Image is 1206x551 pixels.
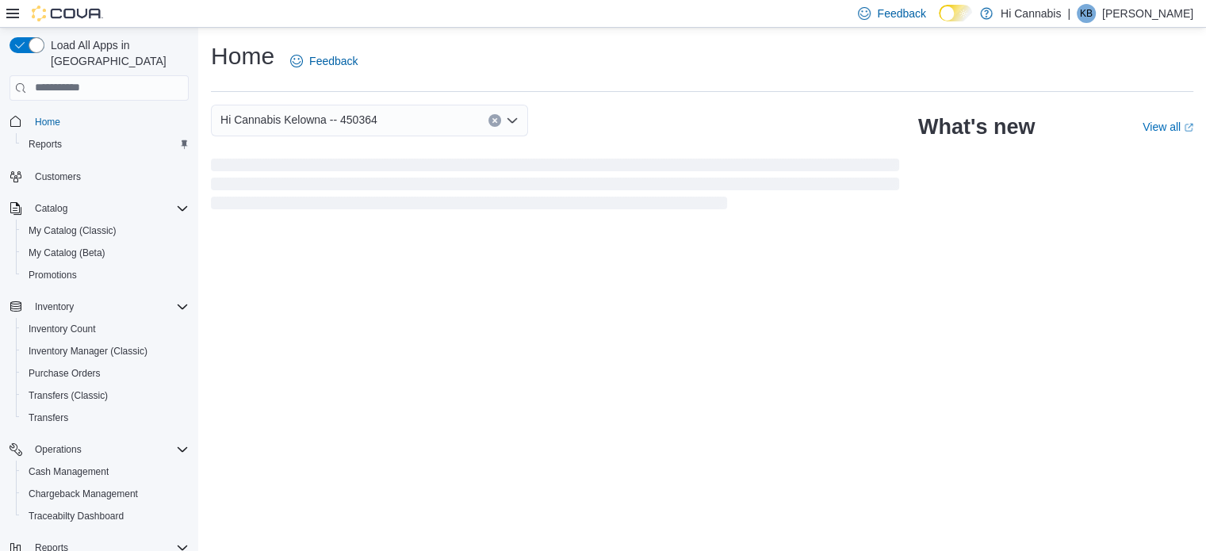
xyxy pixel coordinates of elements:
span: Loading [211,162,899,212]
a: Chargeback Management [22,484,144,503]
span: Inventory Count [29,323,96,335]
span: Operations [35,443,82,456]
span: My Catalog (Classic) [29,224,117,237]
button: My Catalog (Beta) [16,242,195,264]
span: Feedback [877,6,925,21]
button: Inventory Manager (Classic) [16,340,195,362]
a: Home [29,113,67,132]
span: Traceabilty Dashboard [29,510,124,522]
button: Traceabilty Dashboard [16,505,195,527]
a: Transfers (Classic) [22,386,114,405]
span: My Catalog (Beta) [22,243,189,262]
span: Home [29,112,189,132]
button: Purchase Orders [16,362,195,385]
span: Transfers [29,411,68,424]
span: Inventory Count [22,320,189,339]
a: Customers [29,167,87,186]
span: Dark Mode [939,21,940,22]
button: Inventory Count [16,318,195,340]
button: Catalog [3,197,195,220]
button: Promotions [16,264,195,286]
svg: External link [1184,123,1193,132]
span: Chargeback Management [29,488,138,500]
button: Clear input [488,114,501,127]
a: View allExternal link [1143,121,1193,133]
h1: Home [211,40,274,72]
span: Transfers [22,408,189,427]
p: Hi Cannabis [1001,4,1061,23]
span: Catalog [29,199,189,218]
button: Operations [29,440,88,459]
button: Home [3,110,195,133]
button: Reports [16,133,195,155]
a: Inventory Manager (Classic) [22,342,154,361]
h2: What's new [918,114,1035,140]
span: Load All Apps in [GEOGRAPHIC_DATA] [44,37,189,69]
button: Cash Management [16,461,195,483]
span: Transfers (Classic) [29,389,108,402]
button: Inventory [29,297,80,316]
span: Reports [29,138,62,151]
span: Promotions [22,266,189,285]
button: Transfers [16,407,195,429]
button: Catalog [29,199,74,218]
a: Traceabilty Dashboard [22,507,130,526]
span: Catalog [35,202,67,215]
span: KB [1080,4,1093,23]
span: Purchase Orders [29,367,101,380]
a: My Catalog (Classic) [22,221,123,240]
div: Kevin Brown [1077,4,1096,23]
span: Inventory [35,300,74,313]
a: Transfers [22,408,75,427]
span: Cash Management [22,462,189,481]
button: My Catalog (Classic) [16,220,195,242]
input: Dark Mode [939,5,972,21]
img: Cova [32,6,103,21]
p: | [1067,4,1070,23]
button: Customers [3,165,195,188]
span: Home [35,116,60,128]
a: Feedback [284,45,364,77]
span: Customers [35,170,81,183]
button: Transfers (Classic) [16,385,195,407]
span: Customers [29,166,189,186]
span: Inventory Manager (Classic) [22,342,189,361]
span: Purchase Orders [22,364,189,383]
span: My Catalog (Beta) [29,247,105,259]
a: Purchase Orders [22,364,107,383]
button: Inventory [3,296,195,318]
span: Hi Cannabis Kelowna -- 450364 [220,110,377,129]
a: Reports [22,135,68,154]
a: Inventory Count [22,320,102,339]
span: Transfers (Classic) [22,386,189,405]
span: Traceabilty Dashboard [22,507,189,526]
span: Cash Management [29,465,109,478]
span: Feedback [309,53,358,69]
span: Chargeback Management [22,484,189,503]
span: Operations [29,440,189,459]
span: Inventory Manager (Classic) [29,345,147,358]
button: Chargeback Management [16,483,195,505]
span: Inventory [29,297,189,316]
a: Promotions [22,266,83,285]
a: My Catalog (Beta) [22,243,112,262]
button: Open list of options [506,114,519,127]
span: Promotions [29,269,77,281]
a: Cash Management [22,462,115,481]
span: Reports [22,135,189,154]
p: [PERSON_NAME] [1102,4,1193,23]
button: Operations [3,438,195,461]
span: My Catalog (Classic) [22,221,189,240]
